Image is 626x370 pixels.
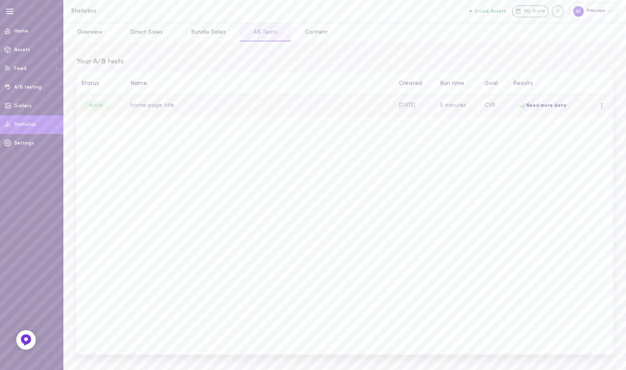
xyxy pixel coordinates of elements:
[14,85,41,90] span: A/B testing
[480,72,509,95] th: Goal
[76,72,126,95] th: Status
[470,9,506,14] button: 0 Live Assets
[435,72,480,95] th: Run time
[552,5,564,17] div: Knowledge center
[71,8,205,14] h1: Statistics
[524,8,545,15] span: My Store
[81,100,111,111] div: Active
[14,29,28,34] span: Home
[513,100,572,113] div: 📊 Need more data
[116,23,177,41] button: Direct Sales
[76,57,613,67] div: Your A/B tests
[14,66,26,71] span: Feed
[570,2,618,20] div: Potscape
[240,23,291,41] button: AB Tests
[14,48,30,52] span: Assets
[177,23,240,41] button: Bundle Sales
[14,122,36,127] span: Statistics
[291,23,342,41] button: Content
[435,95,480,117] td: 5 minutes
[126,72,394,95] th: Name
[14,104,32,108] span: Gallery
[126,95,394,117] td: home page title
[63,23,116,41] button: Overview
[470,9,512,14] a: 0 Live Assets
[394,95,435,117] td: [DATE]
[480,95,509,117] td: CVR
[394,72,435,95] th: Created
[509,72,595,95] th: Results
[512,5,549,17] a: My Store
[20,334,32,346] img: Feedback Button
[14,141,34,146] span: Settings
